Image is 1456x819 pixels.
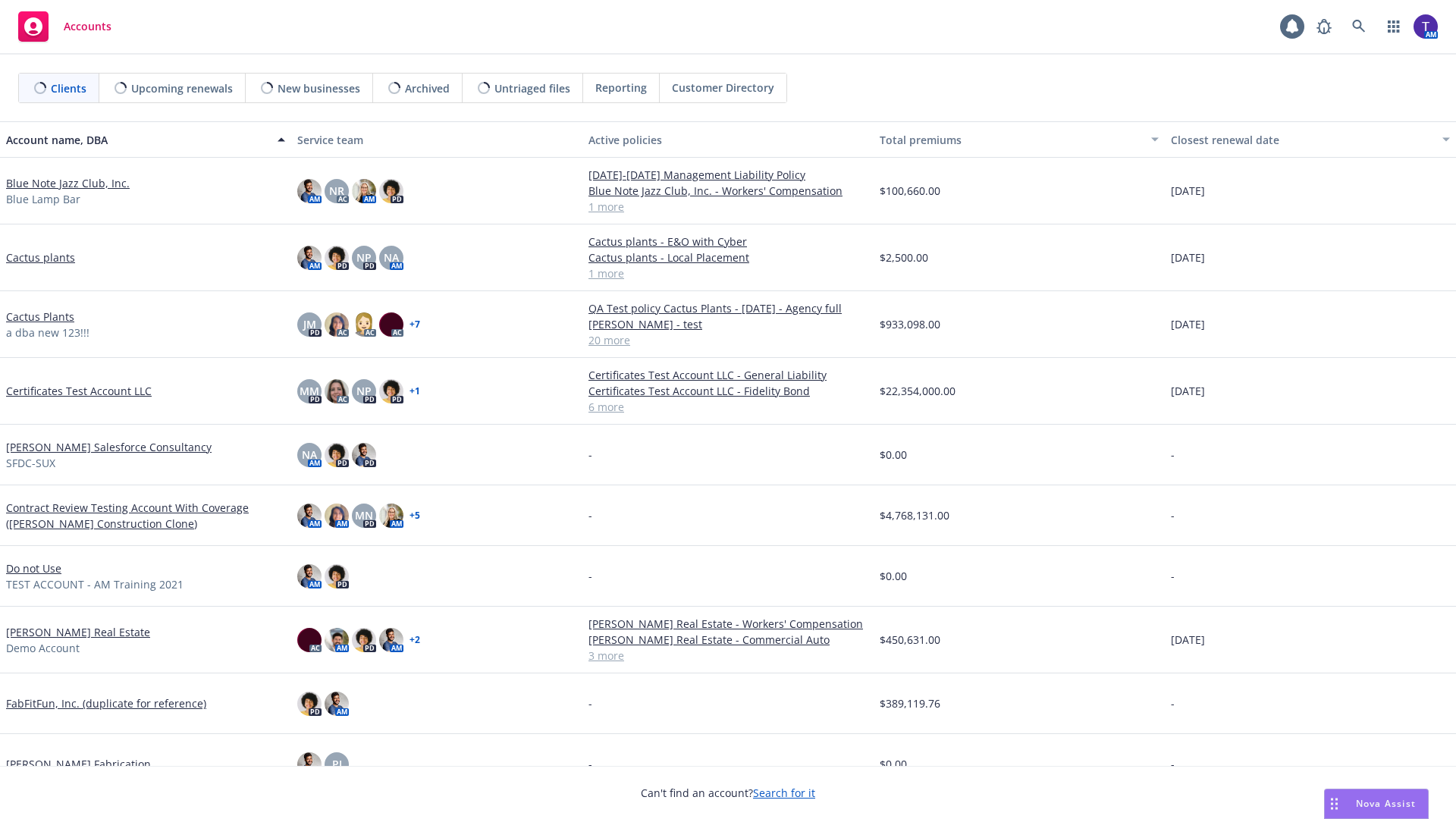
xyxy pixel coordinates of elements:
[1344,11,1374,42] a: Search
[325,628,349,652] img: photo
[880,568,907,584] span: $0.00
[582,121,874,158] button: Active policies
[355,507,373,523] span: MN
[1309,11,1339,42] a: Report a Bug
[588,756,592,772] span: -
[6,325,89,340] span: a dba new 123!!!
[588,383,868,399] a: Certificates Test Account LLC - Fidelity Bond
[325,504,349,528] img: photo
[588,199,868,215] a: 1 more
[6,640,80,656] span: Demo Account
[588,249,868,265] a: Cactus plants - Local Placement
[352,179,376,203] img: photo
[1171,632,1205,648] span: [DATE]
[588,507,592,523] span: -
[379,179,403,203] img: photo
[588,234,868,249] a: Cactus plants - E&O with Cyber
[325,692,349,716] img: photo
[588,316,868,332] a: [PERSON_NAME] - test
[6,191,80,207] span: Blue Lamp Bar
[588,632,868,648] a: [PERSON_NAME] Real Estate - Commercial Auto
[1325,789,1344,818] div: Drag to move
[384,249,399,265] span: NA
[880,383,955,399] span: $22,354,000.00
[6,309,74,325] a: Cactus Plants
[297,132,576,148] div: Service team
[494,80,570,96] span: Untriaged files
[379,379,403,403] img: photo
[880,132,1142,148] div: Total premiums
[352,312,376,337] img: photo
[379,312,403,337] img: photo
[6,439,212,455] a: [PERSON_NAME] Salesforce Consultancy
[1379,11,1409,42] a: Switch app
[297,752,322,777] img: photo
[880,632,940,648] span: $450,631.00
[6,576,184,592] span: TEST ACCOUNT - AM Training 2021
[1171,316,1205,332] span: [DATE]
[588,300,868,316] a: QA Test policy Cactus Plants - [DATE] - Agency full
[12,5,118,48] a: Accounts
[1171,183,1205,199] span: [DATE]
[880,695,940,711] span: $389,119.76
[1171,249,1205,265] span: [DATE]
[1414,14,1438,39] img: photo
[6,560,61,576] a: Do not Use
[6,756,151,772] a: [PERSON_NAME] Fabrication
[588,568,592,584] span: -
[880,316,940,332] span: $933,098.00
[1171,447,1175,463] span: -
[1171,568,1175,584] span: -
[880,447,907,463] span: $0.00
[409,387,420,396] a: + 1
[753,786,815,800] a: Search for it
[325,564,349,588] img: photo
[409,320,420,329] a: + 7
[297,246,322,270] img: photo
[588,183,868,199] a: Blue Note Jazz Club, Inc. - Workers' Compensation
[6,695,206,711] a: FabFitFun, Inc. (duplicate for reference)
[1171,756,1175,772] span: -
[1171,383,1205,399] span: [DATE]
[588,616,868,632] a: [PERSON_NAME] Real Estate - Workers' Compensation
[880,249,928,265] span: $2,500.00
[880,756,907,772] span: $0.00
[297,504,322,528] img: photo
[1165,121,1456,158] button: Closest renewal date
[352,443,376,467] img: photo
[641,785,815,801] span: Can't find an account?
[588,695,592,711] span: -
[6,249,75,265] a: Cactus plants
[880,507,949,523] span: $4,768,131.00
[325,312,349,337] img: photo
[6,175,130,191] a: Blue Note Jazz Club, Inc.
[278,80,360,96] span: New businesses
[405,80,450,96] span: Archived
[672,80,774,96] span: Customer Directory
[64,20,111,33] span: Accounts
[51,80,86,96] span: Clients
[588,399,868,415] a: 6 more
[588,648,868,664] a: 3 more
[588,367,868,383] a: Certificates Test Account LLC - General Liability
[1324,789,1429,819] button: Nova Assist
[297,692,322,716] img: photo
[303,316,316,332] span: JM
[297,564,322,588] img: photo
[1171,132,1433,148] div: Closest renewal date
[332,756,342,772] span: PJ
[6,455,55,471] span: SFDC-SUX
[297,179,322,203] img: photo
[409,635,420,645] a: + 2
[356,383,372,399] span: NP
[588,132,868,148] div: Active policies
[302,447,317,463] span: NA
[6,624,150,640] a: [PERSON_NAME] Real Estate
[325,246,349,270] img: photo
[588,167,868,183] a: [DATE]-[DATE] Management Liability Policy
[6,500,285,532] a: Contract Review Testing Account With Coverage ([PERSON_NAME] Construction Clone)
[325,379,349,403] img: photo
[329,183,344,199] span: NR
[874,121,1165,158] button: Total premiums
